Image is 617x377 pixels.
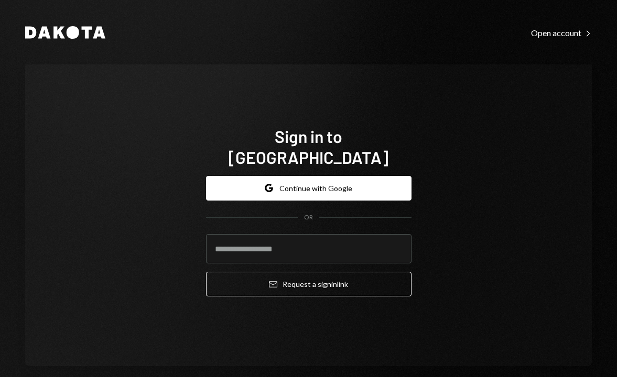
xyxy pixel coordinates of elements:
button: Request a signinlink [206,272,412,296]
div: OR [304,213,313,222]
a: Open account [531,27,592,38]
button: Continue with Google [206,176,412,201]
div: Open account [531,28,592,38]
h1: Sign in to [GEOGRAPHIC_DATA] [206,126,412,168]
